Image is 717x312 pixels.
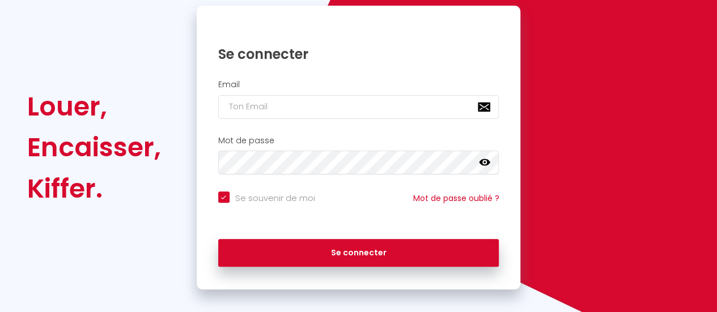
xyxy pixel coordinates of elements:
h1: Se connecter [218,45,499,63]
div: Kiffer. [27,168,161,209]
div: Encaisser, [27,127,161,168]
div: Louer, [27,86,161,127]
h2: Email [218,80,499,89]
h2: Mot de passe [218,136,499,146]
a: Mot de passe oublié ? [413,193,499,204]
input: Ton Email [218,95,499,119]
button: Ouvrir le widget de chat LiveChat [9,5,43,39]
button: Se connecter [218,239,499,267]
